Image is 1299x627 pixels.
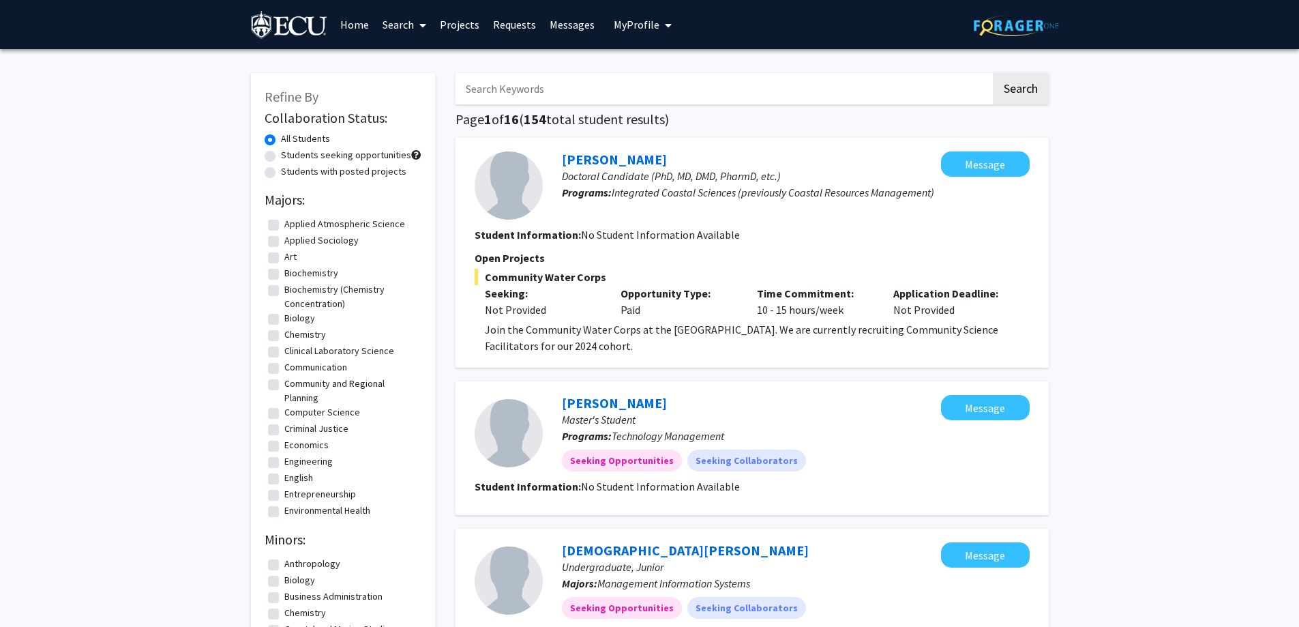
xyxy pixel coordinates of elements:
a: [PERSON_NAME] [562,151,667,168]
label: Students seeking opportunities [281,148,411,162]
span: Refine By [265,88,318,105]
label: Environmental Health [284,504,370,518]
span: Undergraduate, Junior [562,560,663,574]
h1: Page of ( total student results) [456,111,1049,128]
span: Community Water Corps [475,269,1030,285]
button: Message Tara van Niekerk [941,151,1030,177]
h2: Majors: [265,192,421,208]
label: Biochemistry [284,266,338,280]
div: Not Provided [485,302,601,318]
label: Anthropology [284,557,340,571]
mat-chip: Seeking Collaborators [687,450,806,471]
label: Chemistry [284,606,326,620]
p: Seeking: [485,285,601,302]
button: Search [993,73,1049,104]
iframe: Chat [10,566,58,617]
label: Computer Science [284,405,360,420]
span: Integrated Coastal Sciences (previously Coastal Resources Management) [612,186,934,199]
span: No Student Information Available [581,480,740,493]
b: Programs: [562,186,612,199]
label: Biochemistry (Chemistry Concentration) [284,282,418,311]
label: Engineering [284,454,333,469]
label: Community and Regional Planning [284,377,418,405]
span: 154 [524,111,546,128]
mat-chip: Seeking Collaborators [687,597,806,619]
label: Applied Atmospheric Science [284,217,405,231]
b: Majors: [562,577,597,590]
h2: Minors: [265,531,421,548]
div: 10 - 15 hours/week [747,285,883,318]
label: English [284,471,313,485]
p: Join the Community Water Corps at the [GEOGRAPHIC_DATA]. We are currently recruiting Community Sc... [485,321,1030,354]
b: Student Information: [475,228,581,242]
a: Search [376,1,433,48]
a: Projects [433,1,486,48]
div: Not Provided [883,285,1019,318]
label: Economics [284,438,329,452]
label: All Students [281,132,330,146]
span: Management Information Systems [597,577,750,590]
img: East Carolina University Logo [251,11,329,42]
label: Chemistry [284,327,326,342]
p: Opportunity Type: [621,285,736,302]
img: ForagerOne Logo [974,15,1059,36]
span: Master's Student [562,413,636,426]
button: Message Ehsanullah Pardisi [941,542,1030,568]
span: 1 [484,111,492,128]
span: Open Projects [475,251,545,265]
a: Requests [486,1,543,48]
p: Time Commitment: [757,285,873,302]
label: Applied Sociology [284,233,359,248]
a: [PERSON_NAME] [562,394,667,411]
span: Doctoral Candidate (PhD, MD, DMD, PharmD, etc.) [562,169,781,183]
p: Application Deadline: [893,285,1009,302]
a: [DEMOGRAPHIC_DATA][PERSON_NAME] [562,542,809,559]
span: My Profile [614,18,659,31]
a: Home [333,1,376,48]
label: Art [284,250,297,264]
label: Clinical Laboratory Science [284,344,394,358]
label: Entrepreneurship [284,487,356,501]
b: Student Information: [475,480,581,493]
div: Paid [610,285,747,318]
h2: Collaboration Status: [265,110,421,126]
b: Programs: [562,429,612,443]
span: No Student Information Available [581,228,740,242]
label: Environmental Studies [284,520,376,534]
label: Biology [284,573,315,587]
label: Business Administration [284,589,383,604]
span: 16 [504,111,519,128]
label: Criminal Justice [284,422,348,436]
button: Message Donald Jones [941,395,1030,420]
label: Students with posted projects [281,164,406,179]
input: Search Keywords [456,73,991,104]
label: Biology [284,311,315,325]
mat-chip: Seeking Opportunities [562,450,682,471]
a: Messages [543,1,601,48]
span: Technology Management [612,429,724,443]
label: Communication [284,360,347,375]
mat-chip: Seeking Opportunities [562,597,682,619]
